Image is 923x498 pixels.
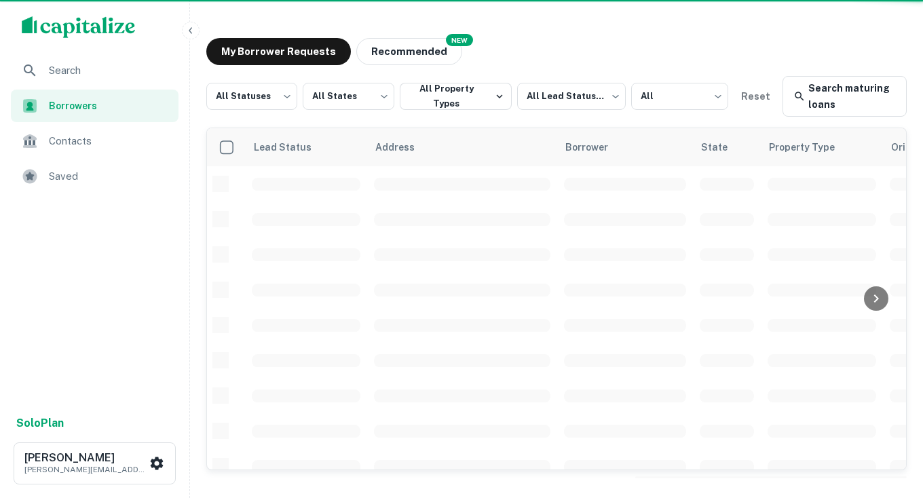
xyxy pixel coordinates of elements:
button: Reset [734,83,777,110]
img: capitalize-logo.png [22,16,136,38]
p: [PERSON_NAME][EMAIL_ADDRESS][DOMAIN_NAME] [24,463,147,476]
th: Borrower [557,128,693,166]
th: Property Type [761,128,883,166]
span: Contacts [49,133,170,149]
div: All Lead Statuses [517,79,626,114]
div: All States [303,79,394,114]
button: My Borrower Requests [206,38,351,65]
a: Search [11,54,178,87]
th: Lead Status [245,128,367,166]
iframe: Chat Widget [855,389,923,455]
button: [PERSON_NAME][PERSON_NAME][EMAIL_ADDRESS][DOMAIN_NAME] [14,442,176,484]
span: Borrower [565,139,626,155]
a: Search maturing loans [783,76,907,117]
div: All Statuses [206,79,297,114]
span: Address [375,139,432,155]
a: Borrowers [11,90,178,122]
strong: Solo Plan [16,417,64,429]
div: All [631,79,728,114]
span: State [701,139,745,155]
th: State [693,128,761,166]
a: Saved [11,160,178,193]
span: Property Type [769,139,852,155]
div: NEW [446,34,473,46]
a: SoloPlan [16,415,64,432]
span: Search [49,62,170,79]
button: Recommended [356,38,462,65]
a: Contacts [11,125,178,157]
button: All Property Types [400,83,512,110]
th: Address [367,128,557,166]
span: Saved [49,168,170,185]
h6: [PERSON_NAME] [24,453,147,463]
span: Lead Status [253,139,329,155]
span: Borrowers [49,98,170,113]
